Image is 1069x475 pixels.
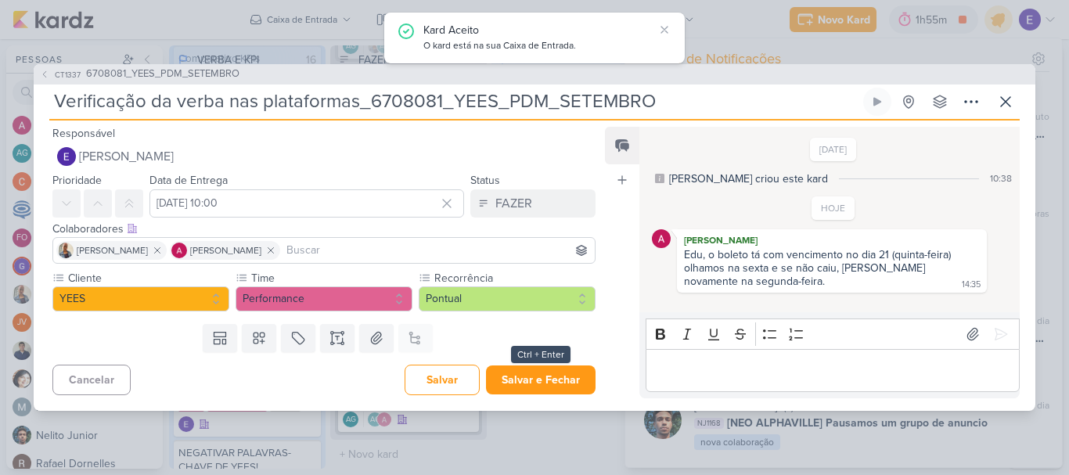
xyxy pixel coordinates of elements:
span: CT1337 [52,69,83,81]
span: [PERSON_NAME] [77,243,148,257]
label: Prioridade [52,174,102,187]
img: Alessandra Gomes [171,243,187,258]
label: Status [470,174,500,187]
button: [PERSON_NAME] [52,142,596,171]
div: FAZER [495,194,532,213]
img: Iara Santos [58,243,74,258]
label: Recorrência [433,270,596,286]
label: Cliente [67,270,229,286]
span: [PERSON_NAME] [79,147,174,166]
input: Select a date [149,189,464,218]
div: [PERSON_NAME] [680,232,984,248]
label: Time [250,270,412,286]
div: Editor editing area: main [646,349,1020,392]
div: Ligar relógio [871,95,884,108]
button: Performance [236,286,412,311]
button: YEES [52,286,229,311]
div: O kard está na sua Caixa de Entrada. [423,38,653,54]
button: Cancelar [52,365,131,395]
div: Editor toolbar [646,318,1020,349]
input: Kard Sem Título [49,88,860,116]
button: CT1337 6708081_YEES_PDM_SETEMBRO [40,67,239,82]
button: Pontual [419,286,596,311]
div: Edu, o boleto tá com vencimento no dia 21 (quinta-feira) olhamos na sexta e se não caiu, [PERSON_... [684,248,954,288]
div: Ctrl + Enter [511,346,570,363]
img: Alessandra Gomes [652,229,671,248]
div: [PERSON_NAME] criou este kard [669,171,828,187]
span: [PERSON_NAME] [190,243,261,257]
div: 14:35 [962,279,981,291]
span: 6708081_YEES_PDM_SETEMBRO [86,67,239,82]
div: 10:38 [990,171,1012,185]
button: Salvar [405,365,480,395]
input: Buscar [283,241,592,260]
button: Salvar e Fechar [486,365,596,394]
button: FAZER [470,189,596,218]
img: Eduardo Quaresma [57,147,76,166]
div: Colaboradores [52,221,596,237]
div: Kard Aceito [423,22,653,38]
label: Responsável [52,127,115,140]
label: Data de Entrega [149,174,228,187]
